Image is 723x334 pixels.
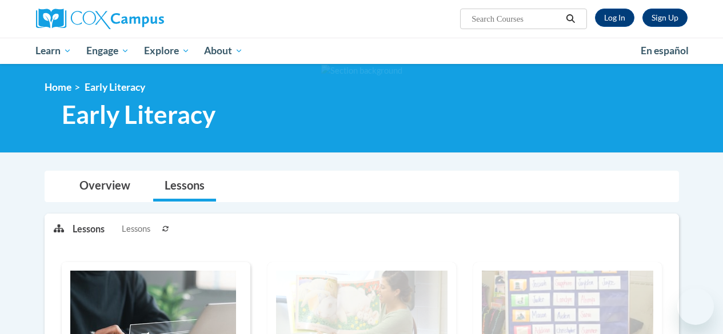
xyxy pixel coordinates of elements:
p: Lessons [73,223,105,235]
button: Search [562,12,579,26]
span: About [204,44,243,58]
a: Home [45,81,71,93]
a: Overview [68,171,142,202]
a: En español [633,39,696,63]
a: About [197,38,250,64]
span: Engage [86,44,129,58]
a: Learn [29,38,79,64]
span: Early Literacy [85,81,145,93]
div: Main menu [27,38,696,64]
a: Engage [79,38,137,64]
span: En español [641,45,689,57]
span: Lessons [122,223,150,235]
iframe: Button to launch messaging window [677,288,714,325]
img: Section background [321,65,402,77]
a: Register [642,9,688,27]
a: Log In [595,9,634,27]
a: Explore [137,38,197,64]
input: Search Courses [470,12,562,26]
a: Cox Campus [36,9,242,29]
span: Early Literacy [62,99,215,130]
a: Lessons [153,171,216,202]
span: Learn [35,44,71,58]
span: Explore [144,44,190,58]
img: Cox Campus [36,9,164,29]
